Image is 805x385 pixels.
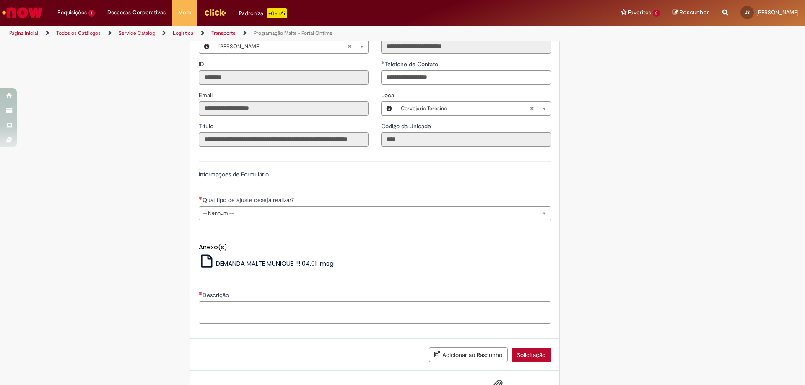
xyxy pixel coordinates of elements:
label: Somente leitura - ID [199,60,206,68]
label: Somente leitura - Email [199,91,214,99]
input: Telefone de Contato [381,70,551,85]
label: Somente leitura - Título [199,122,215,130]
span: Despesas Corporativas [107,8,166,17]
a: Logistica [173,30,193,36]
span: Necessários [199,196,203,200]
span: More [178,8,191,17]
abbr: Limpar campo Local [525,102,538,115]
a: Programação Malte - Portal Ontime [254,30,332,36]
button: Solicitação [512,348,551,362]
h5: Anexo(s) [199,244,551,251]
a: Cervejaria TeresinaLimpar campo Local [397,102,551,115]
span: Qual tipo de ajuste deseja realizar? [203,196,296,204]
div: Padroniza [239,8,287,18]
img: ServiceNow [1,4,44,21]
button: Adicionar ao Rascunho [429,347,508,362]
span: JS [745,10,750,15]
label: Somente leitura - Código da Unidade [381,122,433,130]
span: 2 [653,10,660,17]
span: Local [381,91,397,99]
a: Rascunhos [673,9,710,17]
input: Email [199,101,369,116]
textarea: Descrição [199,301,551,324]
input: Departamento [381,39,551,54]
span: Necessários [199,292,203,295]
p: +GenAi [267,8,287,18]
abbr: Limpar campo Favorecido [343,40,356,53]
span: Rascunhos [680,8,710,16]
input: ID [199,70,369,85]
span: -- Nenhum -- [203,207,534,220]
span: Requisições [57,8,87,17]
span: Favoritos [628,8,651,17]
a: Service Catalog [119,30,155,36]
span: DEMANDA MALTE MUNIQUE !!! 04.01 .msg [216,259,334,268]
ul: Trilhas de página [6,26,530,41]
a: Transporte [211,30,236,36]
label: Informações de Formulário [199,171,269,178]
span: [PERSON_NAME] [218,40,347,53]
span: Obrigatório Preenchido [381,61,385,64]
a: Todos os Catálogos [56,30,101,36]
span: 1 [88,10,95,17]
a: [PERSON_NAME]Limpar campo Favorecido [214,40,368,53]
button: Favorecido, Visualizar este registro Joao Victor Batista Da Silva [199,40,214,53]
span: Cervejaria Teresina [401,102,530,115]
button: Local, Visualizar este registro Cervejaria Teresina [382,102,397,115]
img: click_logo_yellow_360x200.png [204,6,226,18]
input: Código da Unidade [381,132,551,147]
span: Descrição [203,291,231,299]
span: Telefone de Contato [385,60,440,68]
span: [PERSON_NAME] [756,9,799,16]
input: Título [199,132,369,147]
a: DEMANDA MALTE MUNIQUE !!! 04.01 .msg [199,259,334,268]
a: Página inicial [9,30,38,36]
